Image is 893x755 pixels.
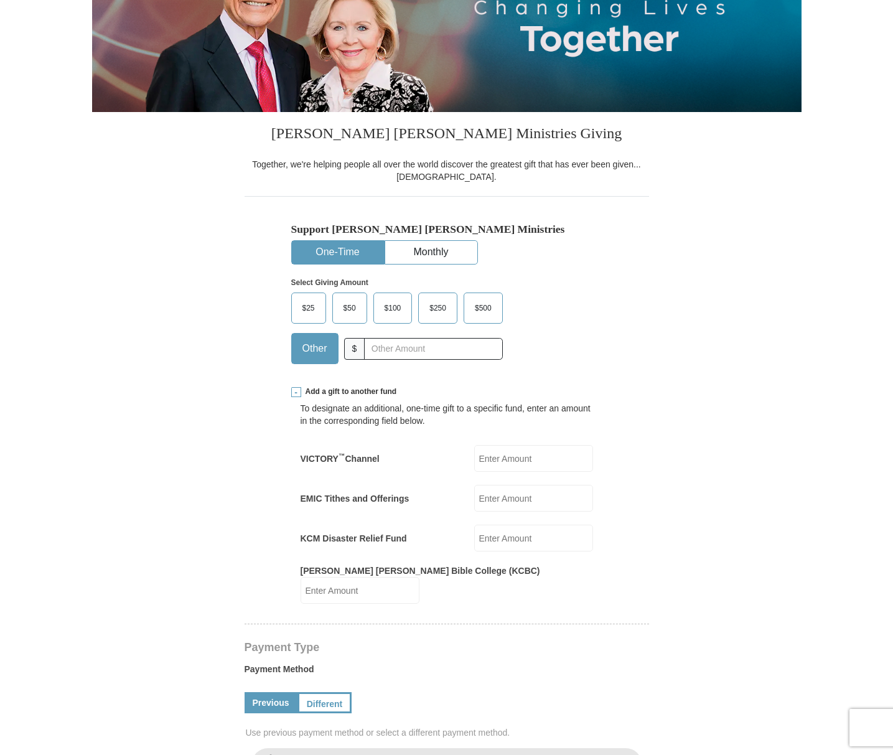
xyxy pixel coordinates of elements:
input: Enter Amount [474,525,593,551]
span: $500 [469,299,498,317]
label: KCM Disaster Relief Fund [301,532,407,545]
input: Enter Amount [301,577,419,604]
button: Monthly [385,241,477,264]
span: Use previous payment method or select a different payment method. [246,726,650,739]
span: Other [296,339,334,358]
input: Enter Amount [474,485,593,512]
span: $25 [296,299,321,317]
a: Different [297,692,352,713]
div: To designate an additional, one-time gift to a specific fund, enter an amount in the correspondin... [301,402,593,427]
span: $250 [423,299,452,317]
label: VICTORY Channel [301,453,380,465]
label: Payment Method [245,663,649,682]
a: Previous [245,692,297,713]
h5: Support [PERSON_NAME] [PERSON_NAME] Ministries [291,223,602,236]
input: Enter Amount [474,445,593,472]
input: Other Amount [364,338,502,360]
strong: Select Giving Amount [291,278,368,287]
span: $100 [378,299,408,317]
sup: ™ [339,452,345,459]
button: One-Time [292,241,384,264]
label: EMIC Tithes and Offerings [301,492,409,505]
span: Add a gift to another fund [301,387,397,397]
span: $ [344,338,365,360]
div: Together, we're helping people all over the world discover the greatest gift that has ever been g... [245,158,649,183]
h4: Payment Type [245,642,649,652]
span: $50 [337,299,362,317]
label: [PERSON_NAME] [PERSON_NAME] Bible College (KCBC) [301,565,540,577]
h3: [PERSON_NAME] [PERSON_NAME] Ministries Giving [245,112,649,158]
